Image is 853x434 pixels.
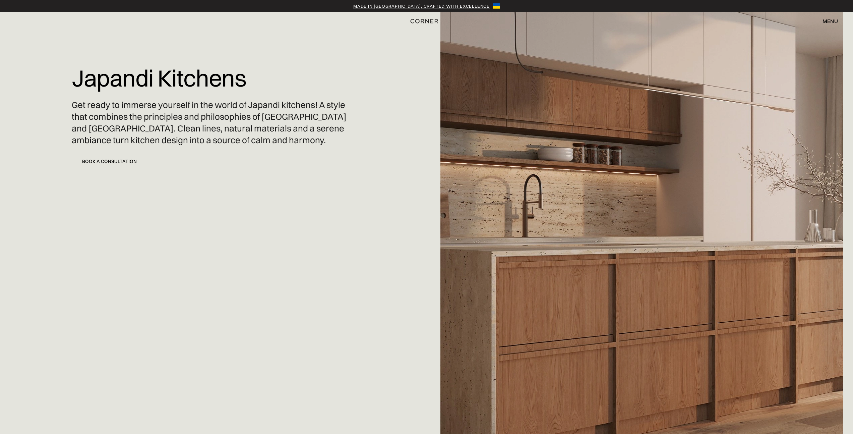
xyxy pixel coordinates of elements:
[394,17,459,25] a: home
[822,18,838,24] div: menu
[72,60,246,96] h1: Japandi Kitchens
[816,15,838,27] div: menu
[72,99,351,146] p: Get ready to immerse yourself in the world of Japandi kitchens! A style that combines the princip...
[353,3,490,9] a: Made in [GEOGRAPHIC_DATA], crafted with excellence
[72,153,147,170] a: Book a Consultation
